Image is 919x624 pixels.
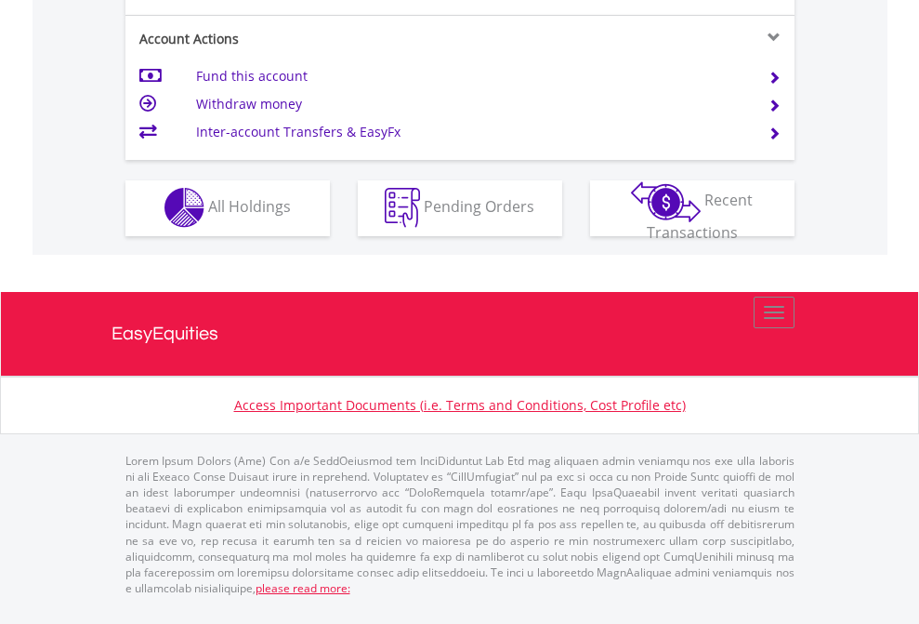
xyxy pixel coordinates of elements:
[164,188,204,228] img: holdings-wht.png
[631,181,701,222] img: transactions-zar-wht.png
[196,62,745,90] td: Fund this account
[196,90,745,118] td: Withdraw money
[125,180,330,236] button: All Holdings
[196,118,745,146] td: Inter-account Transfers & EasyFx
[647,190,754,243] span: Recent Transactions
[358,180,562,236] button: Pending Orders
[125,30,460,48] div: Account Actions
[590,180,794,236] button: Recent Transactions
[234,396,686,414] a: Access Important Documents (i.e. Terms and Conditions, Cost Profile etc)
[112,292,808,376] a: EasyEquities
[125,453,794,596] p: Lorem Ipsum Dolors (Ame) Con a/e SeddOeiusmod tem InciDiduntut Lab Etd mag aliquaen admin veniamq...
[208,196,291,217] span: All Holdings
[256,580,350,596] a: please read more:
[385,188,420,228] img: pending_instructions-wht.png
[424,196,534,217] span: Pending Orders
